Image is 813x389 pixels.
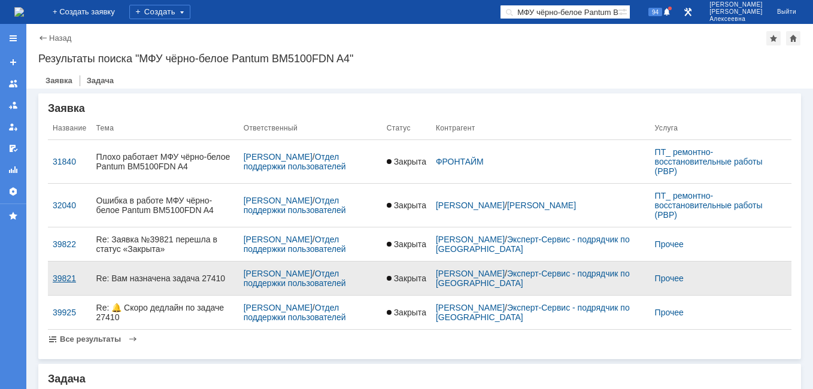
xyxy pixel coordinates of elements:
a: 32040 [53,200,87,210]
a: Эксперт-Сервис - подрядчик по [GEOGRAPHIC_DATA] [436,235,632,254]
span: Алексеевна [709,16,763,23]
div: / [436,235,645,254]
div: Добавить в избранное [766,31,781,45]
a: ФРОНТАЙМ [436,157,484,166]
a: Эксперт-Сервис - подрядчик по [GEOGRAPHIC_DATA] [436,303,632,322]
a: Закрыта [387,200,426,210]
a: Мои заявки [4,117,23,136]
a: [PERSON_NAME] [436,303,505,312]
div: Задача [48,373,791,384]
div: Результаты поиска "МФУ чёрно-белое Pantum BM5100FDN A4" [38,53,801,65]
div: Заявка [48,103,791,114]
a: [PERSON_NAME] [436,200,505,210]
a: Ошибка в работе МФУ чёрно-белое Pantum BM5100FDN A4 [96,196,234,215]
a: [PERSON_NAME] [507,200,576,210]
a: Закрыта [387,273,426,283]
a: Отдел поддержки пользователей [244,235,346,254]
th: Название [48,117,92,140]
a: Заявки в моей ответственности [4,96,23,115]
th: Тема [92,117,239,140]
a: Отдел поддержки пользователей [244,303,346,322]
div: / [244,152,377,171]
a: Прочее [655,239,684,249]
img: logo [14,7,24,17]
span: 94 [648,8,662,16]
a: Перейти в интерфейс администратора [681,5,695,19]
th: Статус [382,117,431,140]
span: [PERSON_NAME] [709,8,763,16]
th: Контрагент [431,117,650,140]
a: Закрыта [387,157,426,166]
a: Отдел поддержки пользователей [244,269,346,288]
div: / [244,235,377,254]
a: Re: Вам назначена задача 27410 [96,273,234,283]
a: Эксперт-Сервис - подрядчик по [GEOGRAPHIC_DATA] [436,269,632,288]
th: Услуга [650,117,791,140]
span: Расширенный поиск [618,5,630,17]
a: Задача [80,72,121,89]
a: Мои согласования [4,139,23,158]
a: Отчеты [4,160,23,180]
a: Прочее [655,308,684,317]
div: Сделать домашней страницей [786,31,800,45]
a: ПТ_ ремонтно-восстановительные работы (РВР) [655,191,765,220]
a: [PERSON_NAME] [244,152,313,162]
div: / [436,200,645,210]
a: [PERSON_NAME] [244,235,313,244]
a: [PERSON_NAME] [244,303,313,312]
span: Все результаты [60,335,121,344]
a: Заявки на командах [4,74,23,93]
a: [PERSON_NAME] [436,235,505,244]
a: [PERSON_NAME] [436,269,505,278]
a: 39822 [53,239,87,249]
th: Ответственный [239,117,382,140]
a: [PERSON_NAME] [244,196,313,205]
div: / [244,196,377,215]
div: / [436,303,645,322]
a: Re: Заявка №39821 перешла в статус «Закрыта» [96,235,234,254]
div: Создать [129,5,190,19]
a: Отдел поддержки пользователей [244,152,346,171]
a: Создать заявку [4,53,23,72]
a: 39821 [53,273,87,283]
div: / [244,269,377,288]
a: Заявка [38,72,80,89]
a: ПТ_ ремонтно-восстановительные работы (РВР) [655,147,765,176]
a: Re: 🔔 Скоро дедлайн по задаче 27410 [96,303,234,322]
a: Назад [49,34,71,42]
a: Перейти на домашнюю страницу [14,7,24,17]
a: 39925 [53,308,87,317]
a: 31840 [53,157,87,166]
a: Закрыта [387,239,426,249]
a: Закрыта [387,308,426,317]
span: [PERSON_NAME] [709,1,763,8]
a: Отдел поддержки пользователей [244,196,346,215]
div: / [436,269,645,288]
a: [PERSON_NAME] [244,269,313,278]
a: Настройки [4,182,23,201]
div: / [244,303,377,322]
a: Прочее [655,273,684,283]
a: Плохо работает МФУ чёрно-белое Pantum BM5100FDN A4 [96,152,234,171]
